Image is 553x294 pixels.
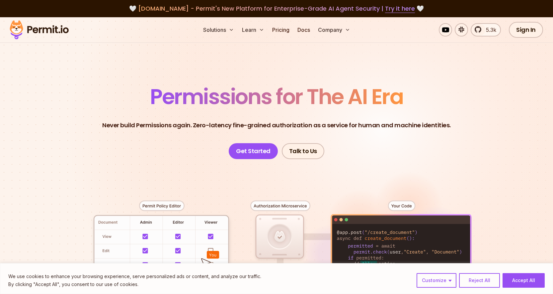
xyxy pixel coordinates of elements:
a: Try it here [385,4,415,13]
button: Accept All [503,273,545,288]
p: We use cookies to enhance your browsing experience, serve personalized ads or content, and analyz... [8,272,261,280]
span: 5.3k [482,26,496,34]
button: Learn [239,23,267,36]
span: [DOMAIN_NAME] - Permit's New Platform for Enterprise-Grade AI Agent Security | [138,4,415,13]
p: Never build Permissions again. Zero-latency fine-grained authorization as a service for human and... [102,121,451,130]
button: Customize [417,273,456,288]
a: Pricing [270,23,292,36]
img: Permit logo [7,19,72,41]
a: Get Started [229,143,278,159]
span: Permissions for The AI Era [150,82,403,111]
button: Reject All [459,273,500,288]
div: 🤍 🤍 [16,4,537,13]
a: Sign In [509,22,543,38]
a: Talk to Us [282,143,324,159]
button: Solutions [200,23,237,36]
a: Docs [295,23,313,36]
button: Company [315,23,353,36]
p: By clicking "Accept All", you consent to our use of cookies. [8,280,261,288]
a: 5.3k [471,23,501,36]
